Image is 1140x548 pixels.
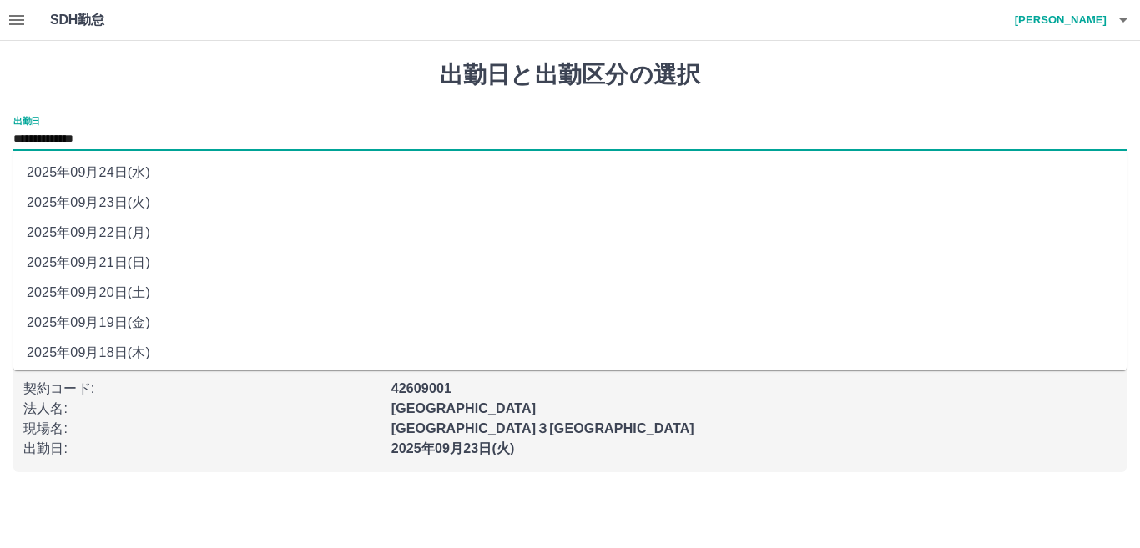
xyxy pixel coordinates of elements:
[23,419,381,439] p: 現場名 :
[13,188,1127,218] li: 2025年09月23日(火)
[13,114,40,127] label: 出勤日
[391,441,515,455] b: 2025年09月23日(火)
[391,421,694,435] b: [GEOGRAPHIC_DATA]３[GEOGRAPHIC_DATA]
[23,399,381,419] p: 法人名 :
[13,61,1127,89] h1: 出勤日と出勤区分の選択
[23,379,381,399] p: 契約コード :
[391,381,451,395] b: 42609001
[13,338,1127,368] li: 2025年09月18日(木)
[13,218,1127,248] li: 2025年09月22日(月)
[13,278,1127,308] li: 2025年09月20日(土)
[13,308,1127,338] li: 2025年09月19日(金)
[391,401,537,415] b: [GEOGRAPHIC_DATA]
[13,368,1127,398] li: 2025年09月17日(水)
[13,158,1127,188] li: 2025年09月24日(水)
[23,439,381,459] p: 出勤日 :
[13,248,1127,278] li: 2025年09月21日(日)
